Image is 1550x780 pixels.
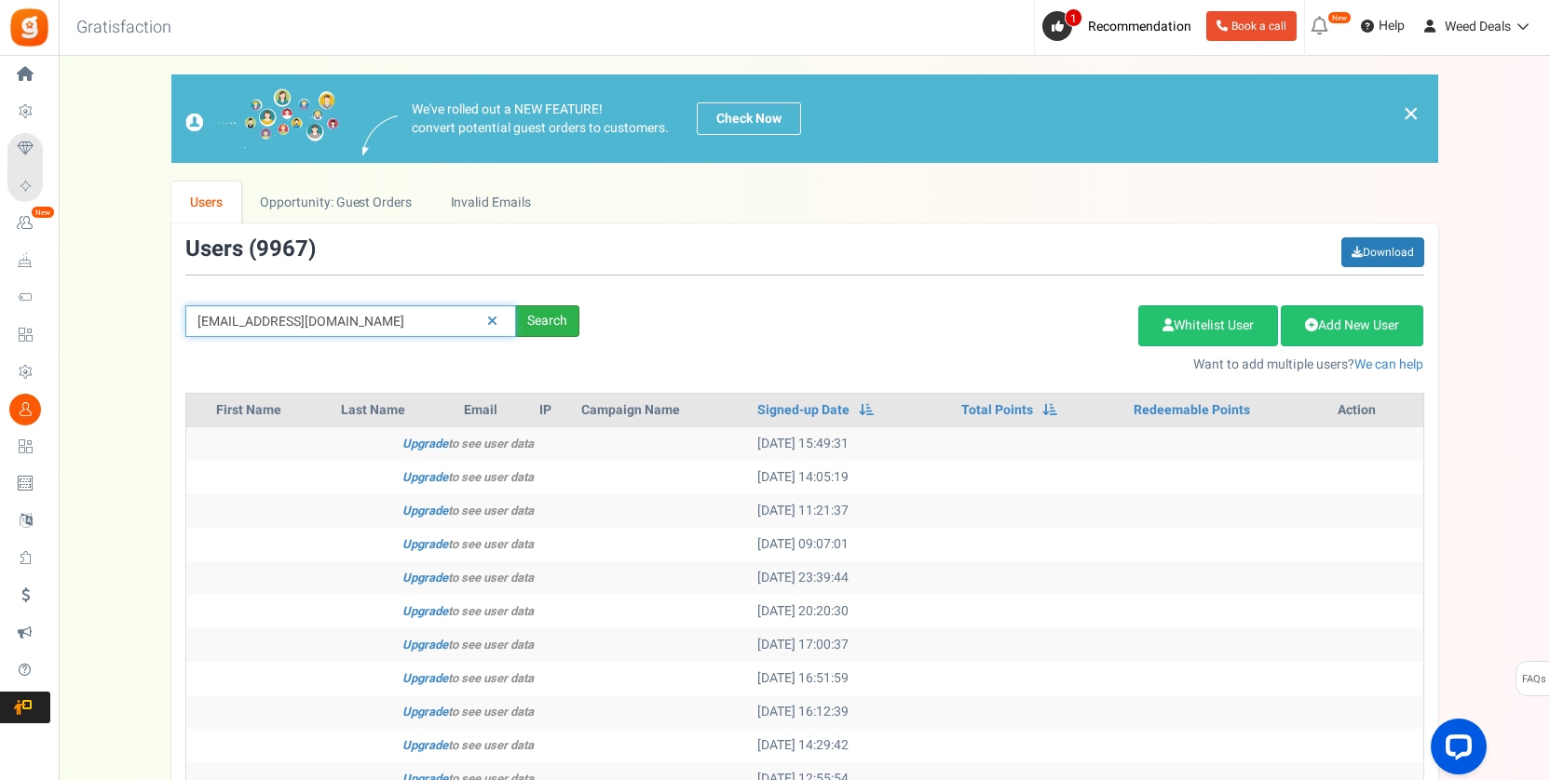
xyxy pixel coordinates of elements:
a: Upgrade [402,602,448,620]
i: to see user data [402,602,534,620]
a: Signed-up Date [757,401,850,420]
a: New [7,208,50,239]
i: to see user data [402,468,534,486]
h3: Users ( ) [185,237,316,262]
em: New [1327,11,1352,24]
i: to see user data [402,736,534,754]
a: 1 Recommendation [1042,11,1199,41]
td: [DATE] 16:12:39 [750,695,954,729]
input: Search by email or name [185,305,516,337]
p: Want to add multiple users? [607,356,1424,374]
a: Upgrade [402,669,448,687]
td: [DATE] 23:39:44 [750,561,954,595]
a: Upgrade [402,535,448,553]
i: to see user data [402,502,534,519]
a: Redeemable Points [1134,401,1250,420]
a: Upgrade [402,468,448,486]
img: images [362,115,398,155]
a: Upgrade [402,636,448,653]
th: IP [532,394,574,427]
th: Email [456,394,532,427]
a: Total Points [961,401,1033,420]
a: Help [1353,11,1412,41]
a: Users [171,182,242,223]
i: to see user data [402,435,534,452]
a: × [1403,102,1420,125]
a: Reset [478,305,507,338]
a: Upgrade [402,569,448,586]
td: [DATE] 09:07:01 [750,528,954,561]
span: 9967 [256,233,308,265]
h3: Gratisfaction [56,9,192,47]
span: Recommendation [1088,17,1191,36]
a: Check Now [697,102,801,135]
a: Upgrade [402,703,448,720]
th: Action [1330,394,1423,427]
th: First Name [209,394,333,427]
td: [DATE] 15:49:31 [750,427,954,461]
th: Last Name [333,394,456,427]
a: Download [1341,237,1424,267]
a: Add New User [1281,305,1423,346]
th: Campaign Name [574,394,750,427]
i: to see user data [402,535,534,553]
a: Whitelist User [1138,305,1278,346]
img: Gratisfaction [8,7,50,48]
a: Opportunity: Guest Orders [241,182,430,223]
p: We've rolled out a NEW FEATURE! convert potential guest orders to customers. [412,101,669,138]
a: We can help [1354,355,1423,374]
td: [DATE] 14:05:19 [750,461,954,494]
td: [DATE] 20:20:30 [750,595,954,628]
span: 1 [1065,8,1082,27]
i: to see user data [402,569,534,586]
a: Book a call [1206,11,1297,41]
em: New [31,206,55,219]
a: Upgrade [402,502,448,519]
div: Search [516,305,579,337]
i: to see user data [402,703,534,720]
i: to see user data [402,669,534,687]
td: [DATE] 14:29:42 [750,729,954,762]
i: to see user data [402,636,534,653]
td: [DATE] 17:00:37 [750,628,954,662]
a: Invalid Emails [431,182,550,223]
a: Upgrade [402,435,448,452]
a: Upgrade [402,736,448,754]
span: Weed Deals [1445,17,1511,36]
span: FAQs [1521,662,1546,697]
img: images [185,88,339,149]
td: [DATE] 16:51:59 [750,662,954,695]
td: [DATE] 11:21:37 [750,494,954,528]
span: Help [1374,17,1405,35]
